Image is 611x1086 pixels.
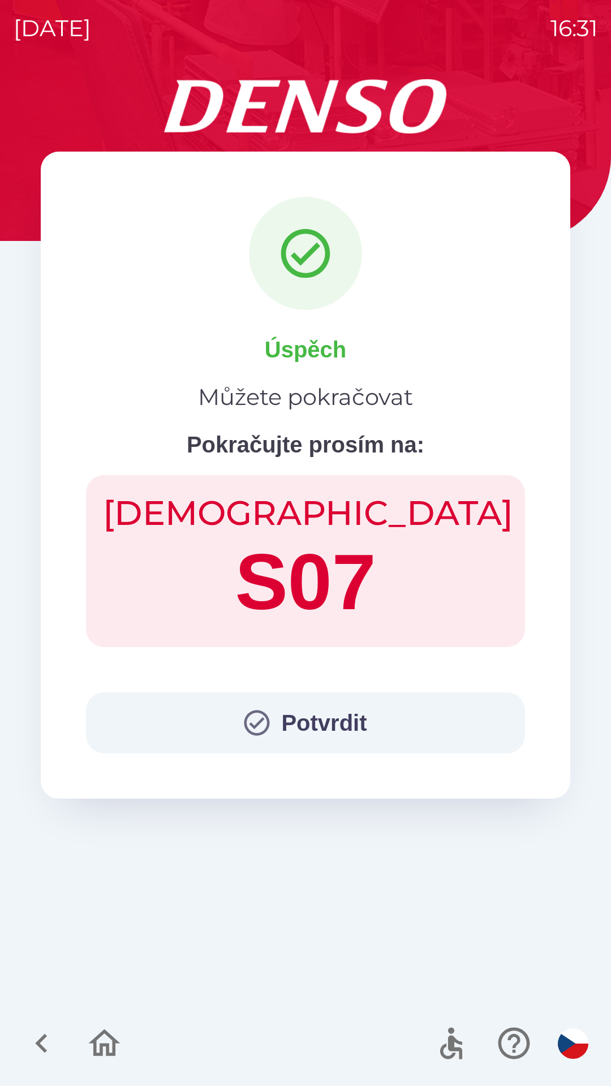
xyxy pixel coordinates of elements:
h1: S07 [103,534,508,630]
p: Pokračujte prosím na: [187,428,424,462]
h2: [DEMOGRAPHIC_DATA] [103,492,508,534]
button: Potvrdit [86,692,525,753]
img: Logo [41,79,570,133]
p: 16:31 [550,11,597,45]
img: cs flag [558,1028,588,1059]
p: Úspěch [265,333,347,367]
p: Můžete pokračovat [198,380,413,414]
p: [DATE] [14,11,91,45]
